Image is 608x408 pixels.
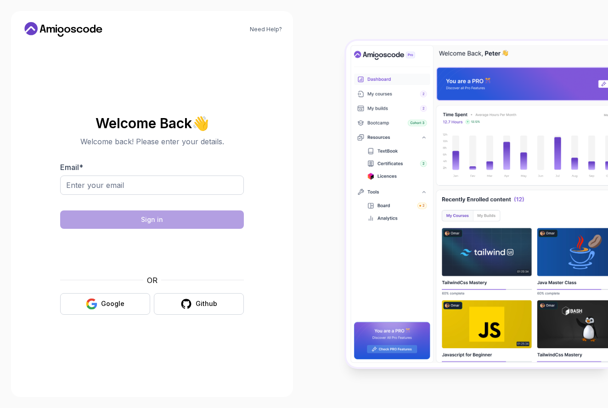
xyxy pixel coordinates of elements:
input: Enter your email [60,176,244,195]
button: Google [60,293,150,315]
button: Github [154,293,244,315]
span: 👋 [191,115,208,130]
div: Sign in [141,215,163,224]
label: Email * [60,163,83,172]
button: Sign in [60,210,244,229]
div: Github [196,299,217,308]
a: Home link [22,22,105,37]
a: Need Help? [250,26,282,33]
h2: Welcome Back [60,116,244,130]
p: OR [147,275,158,286]
p: Welcome back! Please enter your details. [60,136,244,147]
div: Google [101,299,124,308]
iframe: Widget containing checkbox for hCaptcha security challenge [83,234,221,269]
img: Amigoscode Dashboard [346,41,608,367]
